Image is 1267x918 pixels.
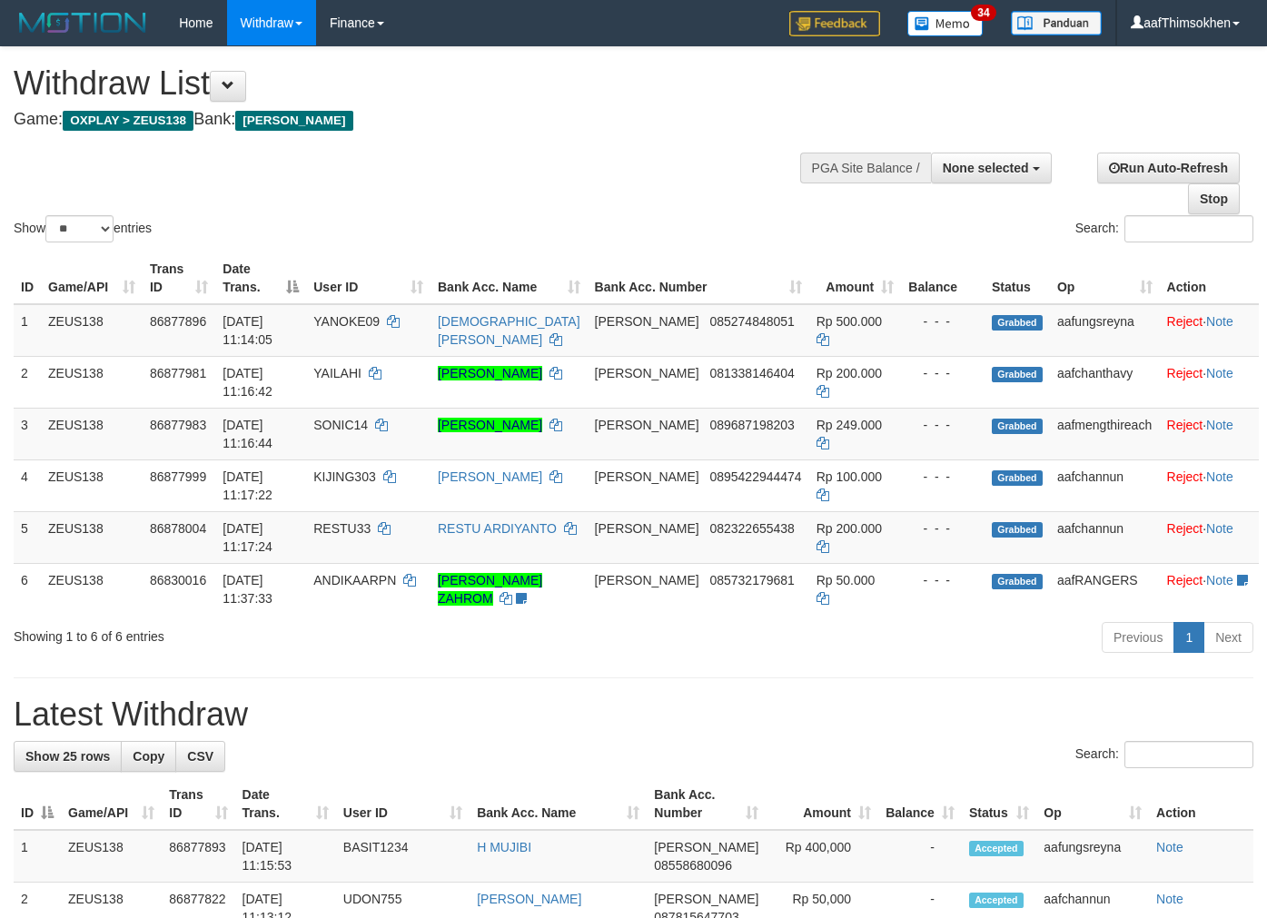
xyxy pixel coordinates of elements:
[1206,314,1233,329] a: Note
[1167,418,1203,432] a: Reject
[306,252,431,304] th: User ID: activate to sort column ascending
[25,749,110,764] span: Show 25 rows
[41,563,143,615] td: ZEUS138
[789,11,880,36] img: Feedback.jpg
[162,778,234,830] th: Trans ID: activate to sort column ascending
[971,5,995,21] span: 34
[985,252,1050,304] th: Status
[901,252,985,304] th: Balance
[41,511,143,563] td: ZEUS138
[41,459,143,511] td: ZEUS138
[1050,304,1160,357] td: aafungsreyna
[14,408,41,459] td: 3
[14,252,41,304] th: ID
[709,314,794,329] span: Copy 085274848051 to clipboard
[709,469,801,484] span: Copy 0895422944474 to clipboard
[150,314,206,329] span: 86877896
[1097,153,1240,183] a: Run Auto-Refresh
[908,364,977,382] div: - - -
[313,573,396,587] span: ANDIKAARPN
[878,778,962,830] th: Balance: activate to sort column ascending
[1206,469,1233,484] a: Note
[931,153,1052,183] button: None selected
[150,521,206,536] span: 86878004
[709,521,794,536] span: Copy 082322655438 to clipboard
[223,418,272,450] span: [DATE] 11:16:44
[477,892,581,906] a: [PERSON_NAME]
[1167,366,1203,380] a: Reject
[1167,314,1203,329] a: Reject
[1206,366,1233,380] a: Note
[817,314,882,329] span: Rp 500.000
[817,521,882,536] span: Rp 200.000
[223,314,272,347] span: [DATE] 11:14:05
[1206,418,1233,432] a: Note
[150,366,206,380] span: 86877981
[235,830,336,883] td: [DATE] 11:15:53
[1036,778,1149,830] th: Op: activate to sort column ascending
[235,111,352,131] span: [PERSON_NAME]
[477,840,531,854] a: H MUJIBI
[14,9,152,36] img: MOTION_logo.png
[187,749,213,764] span: CSV
[595,469,699,484] span: [PERSON_NAME]
[1206,573,1233,587] a: Note
[438,469,542,484] a: [PERSON_NAME]
[63,111,193,131] span: OXPLAY > ZEUS138
[121,741,176,772] a: Copy
[1160,252,1259,304] th: Action
[992,522,1043,538] span: Grabbed
[908,312,977,331] div: - - -
[1050,408,1160,459] td: aafmengthireach
[1203,622,1253,653] a: Next
[1050,252,1160,304] th: Op: activate to sort column ascending
[438,366,542,380] a: [PERSON_NAME]
[41,356,143,408] td: ZEUS138
[150,573,206,587] span: 86830016
[908,519,977,538] div: - - -
[1156,892,1183,906] a: Note
[14,356,41,408] td: 2
[908,468,977,486] div: - - -
[817,573,876,587] span: Rp 50.000
[438,521,557,536] a: RESTU ARDIYANTO
[61,830,162,883] td: ZEUS138
[438,418,542,432] a: [PERSON_NAME]
[1050,563,1160,615] td: aafRANGERS
[654,892,758,906] span: [PERSON_NAME]
[908,416,977,434] div: - - -
[1156,840,1183,854] a: Note
[438,573,542,606] a: [PERSON_NAME] ZAHROM
[14,111,827,129] h4: Game: Bank:
[962,778,1036,830] th: Status: activate to sort column ascending
[14,741,122,772] a: Show 25 rows
[14,563,41,615] td: 6
[14,696,1253,733] h1: Latest Withdraw
[817,366,882,380] span: Rp 200.000
[1167,521,1203,536] a: Reject
[313,314,380,329] span: YANOKE09
[1188,183,1240,214] a: Stop
[766,778,878,830] th: Amount: activate to sort column ascending
[1173,622,1204,653] a: 1
[1206,521,1233,536] a: Note
[992,574,1043,589] span: Grabbed
[313,469,375,484] span: KIJING303
[1167,573,1203,587] a: Reject
[1160,511,1259,563] td: ·
[709,366,794,380] span: Copy 081338146404 to clipboard
[1160,459,1259,511] td: ·
[907,11,984,36] img: Button%20Memo.svg
[1075,215,1253,242] label: Search:
[1124,215,1253,242] input: Search:
[817,418,882,432] span: Rp 249.000
[45,215,114,242] select: Showentries
[1167,469,1203,484] a: Reject
[595,573,699,587] span: [PERSON_NAME]
[992,315,1043,331] span: Grabbed
[1036,830,1149,883] td: aafungsreyna
[14,304,41,357] td: 1
[14,215,152,242] label: Show entries
[1011,11,1102,35] img: panduan.png
[1050,511,1160,563] td: aafchannun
